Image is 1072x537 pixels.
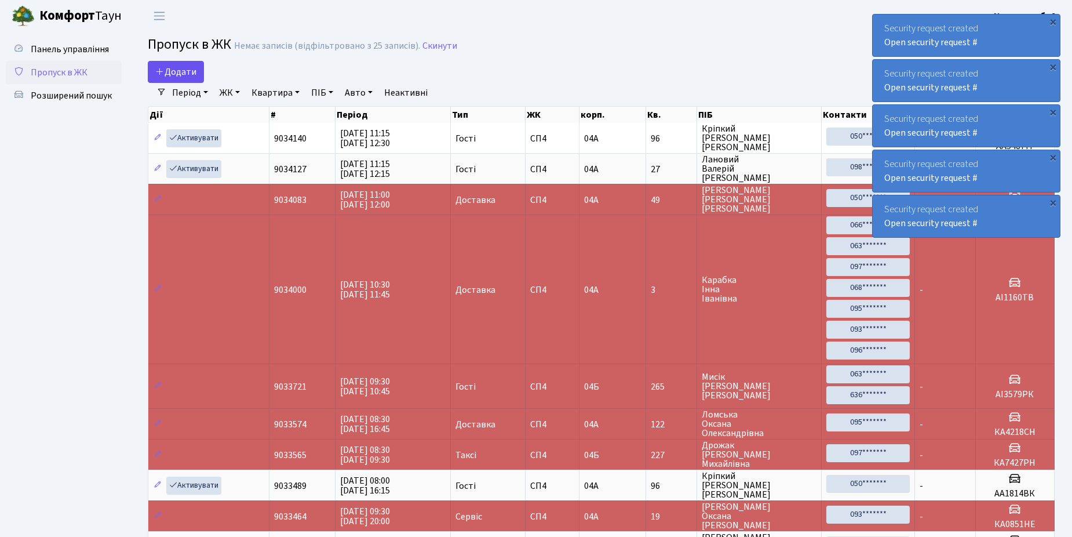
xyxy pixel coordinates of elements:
span: [DATE] 08:00 [DATE] 16:15 [340,474,390,497]
span: Ломська Оксана Олександрівна [702,410,816,438]
span: - [920,510,923,523]
span: Гості [455,165,476,174]
a: Open security request # [884,126,978,139]
h5: АА1814ВК [980,488,1049,499]
a: Open security request # [884,81,978,94]
span: [DATE] 09:30 [DATE] 10:45 [340,375,390,398]
th: Контакти [822,107,915,123]
div: × [1047,16,1059,27]
span: [DATE] 08:30 [DATE] 09:30 [340,444,390,466]
span: 04А [584,163,599,176]
h5: АІ3579РК [980,389,1049,400]
span: Мисік [PERSON_NAME] [PERSON_NAME] [702,372,816,400]
span: - [920,449,923,462]
th: Дії [148,107,269,123]
span: СП4 [530,195,574,205]
button: Переключити навігацію [145,6,174,26]
div: Security request created [873,195,1060,237]
span: 04Б [584,380,599,393]
span: [DATE] 08:30 [DATE] 16:45 [340,413,390,436]
a: Квартира [247,83,304,103]
span: Таун [39,6,122,26]
span: 04А [584,480,599,492]
a: Період [167,83,213,103]
h5: КА4218СH [980,427,1049,438]
span: 96 [651,481,692,491]
span: 9033574 [274,418,307,431]
span: Доставка [455,195,495,205]
span: Кріпкий [PERSON_NAME] [PERSON_NAME] [702,124,816,152]
span: Гості [455,382,476,391]
span: - [920,418,923,431]
span: Таксі [455,451,476,460]
th: Кв. [646,107,697,123]
span: СП4 [530,134,574,143]
a: Консьєрж б. 4. [994,9,1058,23]
span: 96 [651,134,692,143]
span: [DATE] 09:30 [DATE] 20:00 [340,505,390,528]
h5: КА7427РН [980,458,1049,469]
span: Дрожак [PERSON_NAME] Михайлівна [702,441,816,469]
div: Немає записів (відфільтровано з 25 записів). [234,41,420,52]
span: 04Б [584,449,599,462]
img: logo.png [12,5,35,28]
h5: AI1160TB [980,292,1049,303]
span: Доставка [455,285,495,295]
span: СП4 [530,165,574,174]
span: Гості [455,134,476,143]
span: [DATE] 10:30 [DATE] 11:45 [340,278,390,301]
span: 9033489 [274,480,307,492]
span: СП4 [530,420,574,429]
span: [DATE] 11:15 [DATE] 12:15 [340,158,390,180]
span: 227 [651,451,692,460]
div: Security request created [873,14,1060,56]
span: Гості [455,481,476,491]
span: [DATE] 11:00 [DATE] 12:00 [340,188,390,211]
div: × [1047,106,1059,118]
span: СП4 [530,512,574,521]
a: Панель управління [6,38,122,61]
a: Неактивні [380,83,432,103]
span: Розширений пошук [31,89,112,102]
div: Security request created [873,150,1060,192]
b: Комфорт [39,6,95,25]
span: 9034140 [274,132,307,145]
span: Пропуск в ЖК [148,34,231,55]
a: Open security request # [884,172,978,184]
span: 9033464 [274,510,307,523]
a: ПІБ [307,83,338,103]
th: корп. [579,107,646,123]
a: Активувати [166,477,221,495]
th: ЖК [526,107,579,123]
a: Авто [340,83,377,103]
span: [PERSON_NAME] Оксана [PERSON_NAME] [702,502,816,530]
span: 9034127 [274,163,307,176]
a: Open security request # [884,217,978,230]
span: [PERSON_NAME] [PERSON_NAME] [PERSON_NAME] [702,186,816,213]
span: Лановий Валерій [PERSON_NAME] [702,155,816,183]
th: Період [336,107,451,123]
span: 04А [584,418,599,431]
th: # [269,107,336,123]
span: 9033565 [274,449,307,462]
a: Open security request # [884,36,978,49]
span: 19 [651,512,692,521]
span: 9034083 [274,194,307,206]
a: Розширений пошук [6,84,122,107]
span: 49 [651,195,692,205]
div: × [1047,61,1059,72]
span: 04А [584,132,599,145]
span: 27 [651,165,692,174]
div: × [1047,197,1059,208]
span: 3 [651,285,692,295]
div: Security request created [873,60,1060,101]
span: 04А [584,510,599,523]
span: СП4 [530,481,574,491]
a: Активувати [166,160,221,178]
span: Сервіс [455,512,482,521]
span: СП4 [530,285,574,295]
th: ПІБ [697,107,822,123]
a: Додати [148,61,204,83]
h5: КА0851НЕ [980,519,1049,530]
span: Кріпкий [PERSON_NAME] [PERSON_NAME] [702,471,816,499]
